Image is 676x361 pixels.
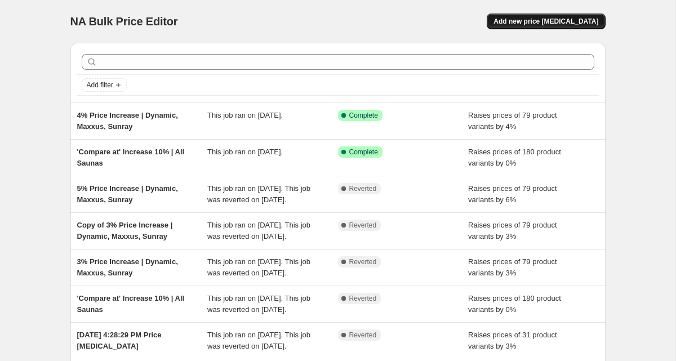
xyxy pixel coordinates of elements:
[70,15,178,28] span: NA Bulk Price Editor
[468,221,557,240] span: Raises prices of 79 product variants by 3%
[207,148,283,156] span: This job ran on [DATE].
[77,148,185,167] span: 'Compare at' Increase 10% | All Saunas
[207,294,310,314] span: This job ran on [DATE]. This job was reverted on [DATE].
[77,184,178,204] span: 5% Price Increase | Dynamic, Maxxus, Sunray
[77,331,162,350] span: [DATE] 4:28:29 PM Price [MEDICAL_DATA]
[207,221,310,240] span: This job ran on [DATE]. This job was reverted on [DATE].
[77,221,173,240] span: Copy of 3% Price Increase | Dynamic, Maxxus, Sunray
[468,257,557,277] span: Raises prices of 79 product variants by 3%
[468,331,557,350] span: Raises prices of 31 product variants by 3%
[207,184,310,204] span: This job ran on [DATE]. This job was reverted on [DATE].
[468,184,557,204] span: Raises prices of 79 product variants by 6%
[207,111,283,119] span: This job ran on [DATE].
[77,111,178,131] span: 4% Price Increase | Dynamic, Maxxus, Sunray
[349,257,377,266] span: Reverted
[77,257,178,277] span: 3% Price Increase | Dynamic, Maxxus, Sunray
[82,78,127,92] button: Add filter
[349,111,378,120] span: Complete
[349,331,377,340] span: Reverted
[87,81,113,90] span: Add filter
[468,294,561,314] span: Raises prices of 180 product variants by 0%
[468,111,557,131] span: Raises prices of 79 product variants by 4%
[207,331,310,350] span: This job ran on [DATE]. This job was reverted on [DATE].
[493,17,598,26] span: Add new price [MEDICAL_DATA]
[349,294,377,303] span: Reverted
[468,148,561,167] span: Raises prices of 180 product variants by 0%
[487,14,605,29] button: Add new price [MEDICAL_DATA]
[349,148,378,157] span: Complete
[207,257,310,277] span: This job ran on [DATE]. This job was reverted on [DATE].
[77,294,185,314] span: 'Compare at' Increase 10% | All Saunas
[349,221,377,230] span: Reverted
[349,184,377,193] span: Reverted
